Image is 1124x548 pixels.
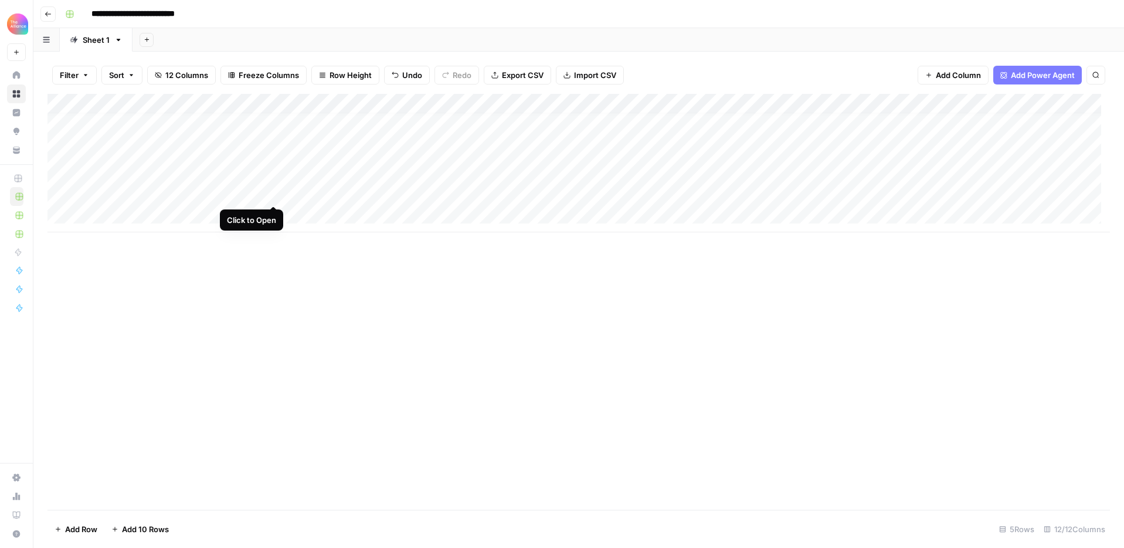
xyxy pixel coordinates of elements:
button: Add Row [47,520,104,539]
a: Browse [7,84,26,103]
a: Usage [7,487,26,506]
span: Redo [453,69,471,81]
button: Filter [52,66,97,84]
button: Help + Support [7,525,26,543]
a: Learning Hub [7,506,26,525]
div: 12/12 Columns [1039,520,1110,539]
a: Insights [7,103,26,122]
span: 12 Columns [165,69,208,81]
a: Your Data [7,141,26,160]
button: Row Height [311,66,379,84]
div: Sheet 1 [83,34,110,46]
button: Import CSV [556,66,624,84]
button: Add Power Agent [993,66,1082,84]
button: Sort [101,66,142,84]
img: Alliance Logo [7,13,28,35]
a: Home [7,66,26,84]
span: Add Power Agent [1011,69,1075,81]
a: Sheet 1 [60,28,133,52]
span: Sort [109,69,124,81]
button: Undo [384,66,430,84]
a: Opportunities [7,122,26,141]
span: Add Column [936,69,981,81]
button: Export CSV [484,66,551,84]
button: Redo [434,66,479,84]
span: Export CSV [502,69,544,81]
button: Add Column [918,66,989,84]
button: 12 Columns [147,66,216,84]
a: Settings [7,468,26,487]
span: Add 10 Rows [122,523,169,535]
span: Undo [402,69,422,81]
button: Add 10 Rows [104,520,176,539]
span: Add Row [65,523,97,535]
span: Import CSV [574,69,616,81]
button: Workspace: Alliance [7,9,26,39]
div: 5 Rows [994,520,1039,539]
span: Freeze Columns [239,69,299,81]
button: Freeze Columns [220,66,307,84]
span: Row Height [330,69,372,81]
span: Filter [60,69,79,81]
div: Click to Open [227,214,276,226]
